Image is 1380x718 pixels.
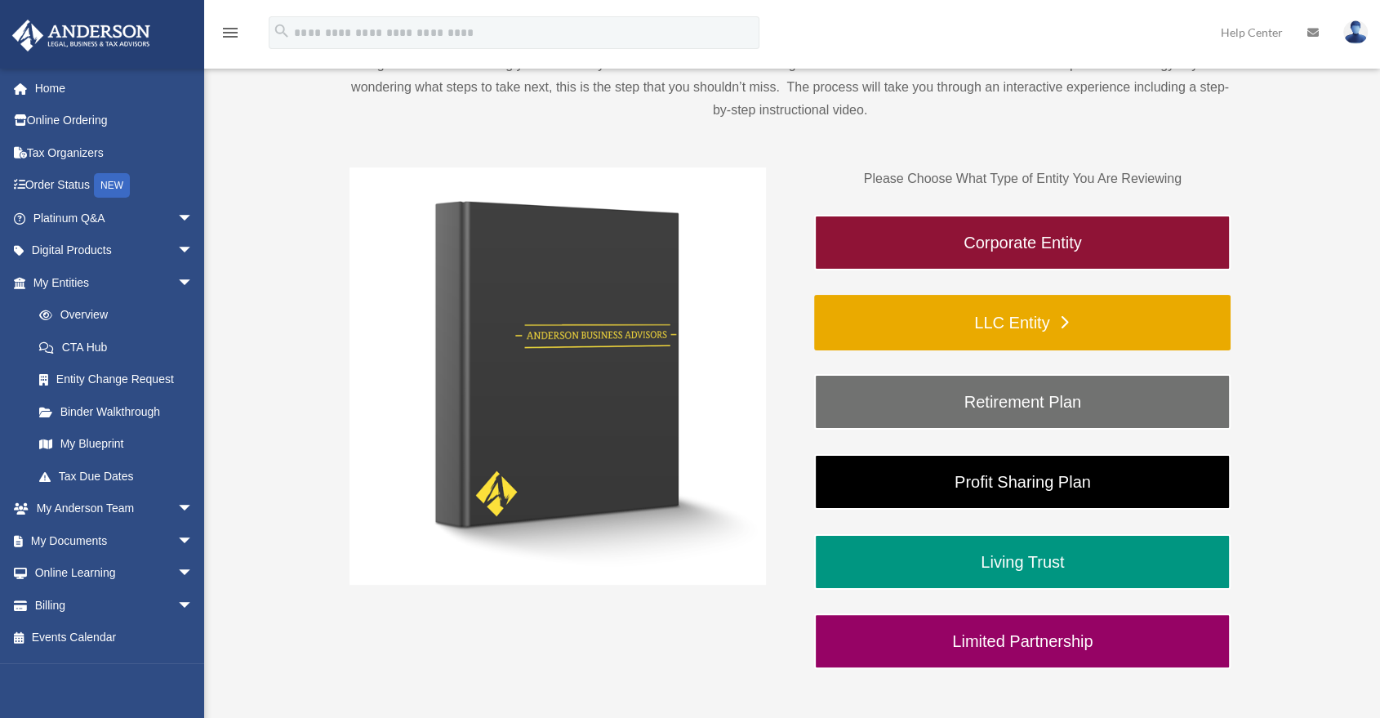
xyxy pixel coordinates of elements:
a: My Documentsarrow_drop_down [11,524,218,557]
span: arrow_drop_down [177,234,210,268]
a: Profit Sharing Plan [814,454,1231,510]
a: LLC Entity [814,295,1231,350]
a: CTA Hub [23,331,218,363]
a: Online Ordering [11,105,218,137]
a: menu [220,29,240,42]
a: My Blueprint [23,428,218,461]
img: User Pic [1343,20,1368,44]
a: Online Learningarrow_drop_down [11,557,218,590]
a: My Entitiesarrow_drop_down [11,266,218,299]
span: arrow_drop_down [177,202,210,235]
a: Limited Partnership [814,613,1231,669]
span: arrow_drop_down [177,557,210,591]
p: Please Choose What Type of Entity You Are Reviewing [814,167,1231,190]
a: Home [11,72,218,105]
span: arrow_drop_down [177,524,210,558]
a: Binder Walkthrough [23,395,210,428]
a: Living Trust [814,534,1231,590]
a: Events Calendar [11,622,218,654]
a: Entity Change Request [23,363,218,396]
div: NEW [94,173,130,198]
i: menu [220,23,240,42]
span: arrow_drop_down [177,589,210,622]
span: arrow_drop_down [177,493,210,526]
a: Tax Organizers [11,136,218,169]
a: Tax Due Dates [23,460,218,493]
a: Overview [23,299,218,332]
p: Congratulations on creating your new entity. Please follow the link below to gain exclusive acces... [349,53,1231,122]
a: My Anderson Teamarrow_drop_down [11,493,218,525]
a: Platinum Q&Aarrow_drop_down [11,202,218,234]
a: Retirement Plan [814,374,1231,430]
img: Anderson Advisors Platinum Portal [7,20,155,51]
a: Order StatusNEW [11,169,218,203]
span: arrow_drop_down [177,266,210,300]
i: search [273,22,291,40]
a: Billingarrow_drop_down [11,589,218,622]
a: Corporate Entity [814,215,1231,270]
a: Digital Productsarrow_drop_down [11,234,218,267]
